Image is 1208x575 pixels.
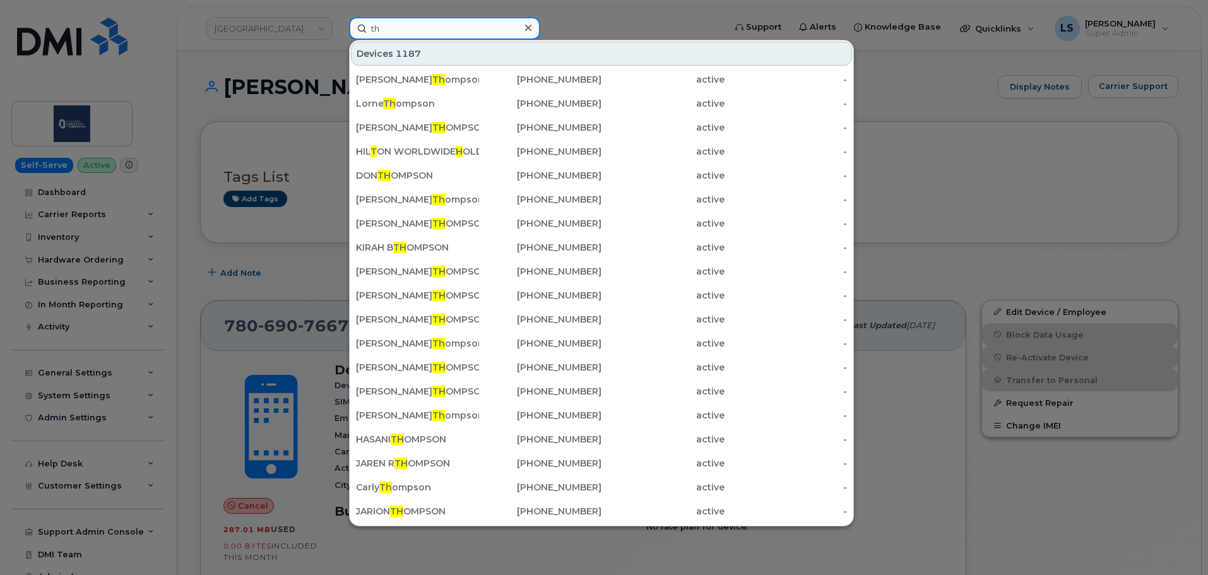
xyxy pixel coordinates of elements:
div: [PHONE_NUMBER] [479,73,602,86]
div: - [725,289,848,302]
a: [PERSON_NAME]Thompson[PHONE_NUMBER]active- [351,68,852,91]
div: [PHONE_NUMBER] [479,265,602,278]
div: [PHONE_NUMBER] [479,457,602,470]
span: TH [432,218,446,229]
span: Th [379,482,392,493]
span: TH [432,122,446,133]
div: - [725,385,848,398]
input: Find something... [349,17,540,40]
div: [PHONE_NUMBER] [479,145,602,158]
div: [PERSON_NAME] ompson [356,409,479,422]
div: active [601,337,725,350]
div: [PERSON_NAME] OMPSON [356,121,479,134]
div: JARION OMPSON [356,505,479,518]
div: [PERSON_NAME] ompson [356,193,479,206]
div: - [725,217,848,230]
a: [PERSON_NAME]Thompson[PHONE_NUMBER]active- [351,404,852,427]
span: TH [377,170,391,181]
div: - [725,169,848,182]
div: [PERSON_NAME] OMPSON [356,289,479,302]
a: [PERSON_NAME]THOMPSON[PHONE_NUMBER]active- [351,308,852,331]
div: active [601,313,725,326]
span: TH [390,506,403,517]
div: - [725,481,848,494]
span: Th [432,194,445,205]
div: [PHONE_NUMBER] [479,313,602,326]
a: HILTON WORLDWIDEHOLDINGS INC.[PHONE_NUMBER]active- [351,140,852,163]
a: KIRAH BTHOMPSON[PHONE_NUMBER]active- [351,236,852,259]
a: [PERSON_NAME]THOMPSON[PHONE_NUMBER]active- [351,380,852,403]
a: [PERSON_NAME]Thompson[PHONE_NUMBER]active- [351,332,852,355]
div: active [601,385,725,398]
div: [PERSON_NAME] OMPSON [356,265,479,278]
div: - [725,361,848,374]
div: - [725,433,848,446]
span: TH [432,314,446,325]
div: active [601,457,725,470]
a: LorneThompson[PHONE_NUMBER]active- [351,92,852,115]
div: [PHONE_NUMBER] [479,169,602,182]
div: [PHONE_NUMBER] [479,97,602,110]
div: [PHONE_NUMBER] [479,193,602,206]
div: [PHONE_NUMBER] [479,121,602,134]
span: TH [432,362,446,373]
div: active [601,409,725,422]
div: - [725,265,848,278]
span: TH [394,458,408,469]
div: active [601,73,725,86]
div: [PHONE_NUMBER] [479,241,602,254]
div: [PERSON_NAME] OMPSON [356,217,479,230]
a: [PERSON_NAME]THOMPSON[PHONE_NUMBER]active- [351,116,852,139]
div: active [601,97,725,110]
div: DON OMPSON [356,169,479,182]
div: [PHONE_NUMBER] [479,433,602,446]
a: [PERSON_NAME]THOMPSON[PHONE_NUMBER]active- [351,212,852,235]
div: HASANI OMPSON [356,433,479,446]
div: [PHONE_NUMBER] [479,505,602,518]
div: active [601,433,725,446]
div: - [725,409,848,422]
div: active [601,121,725,134]
div: active [601,241,725,254]
span: 1187 [396,47,421,60]
div: - [725,73,848,86]
div: Carly ompson [356,481,479,494]
div: [PERSON_NAME] ompson [356,73,479,86]
div: [PHONE_NUMBER] [479,481,602,494]
div: active [601,289,725,302]
span: T [370,146,377,157]
a: Th[PERSON_NAME][PHONE_NUMBER]active- [351,524,852,547]
span: Th [432,74,445,85]
span: TH [432,290,446,301]
div: active [601,505,725,518]
div: active [601,145,725,158]
div: - [725,241,848,254]
div: active [601,193,725,206]
a: DONTHOMPSON[PHONE_NUMBER]active- [351,164,852,187]
div: - [725,193,848,206]
div: [PERSON_NAME] ompson [356,337,479,350]
div: [PERSON_NAME] OMPSON [356,385,479,398]
div: - [725,97,848,110]
a: JAREN RTHOMPSON[PHONE_NUMBER]active- [351,452,852,475]
span: TH [391,434,404,445]
span: Th [432,410,445,421]
div: [PHONE_NUMBER] [479,385,602,398]
a: [PERSON_NAME]THOMPSON[PHONE_NUMBER]active- [351,260,852,283]
div: - [725,457,848,470]
div: - [725,145,848,158]
span: H [456,146,463,157]
span: TH [393,242,406,253]
div: Devices [351,42,852,66]
a: [PERSON_NAME]THOMPSON[PHONE_NUMBER]active- [351,284,852,307]
div: active [601,481,725,494]
a: CarlyThompson[PHONE_NUMBER]active- [351,476,852,499]
div: active [601,169,725,182]
div: - [725,313,848,326]
div: [PERSON_NAME] OMPSON [356,361,479,374]
span: TH [432,386,446,397]
a: [PERSON_NAME]Thompson[PHONE_NUMBER]active- [351,188,852,211]
div: [PHONE_NUMBER] [479,289,602,302]
span: Th [383,98,396,109]
span: TH [432,266,446,277]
